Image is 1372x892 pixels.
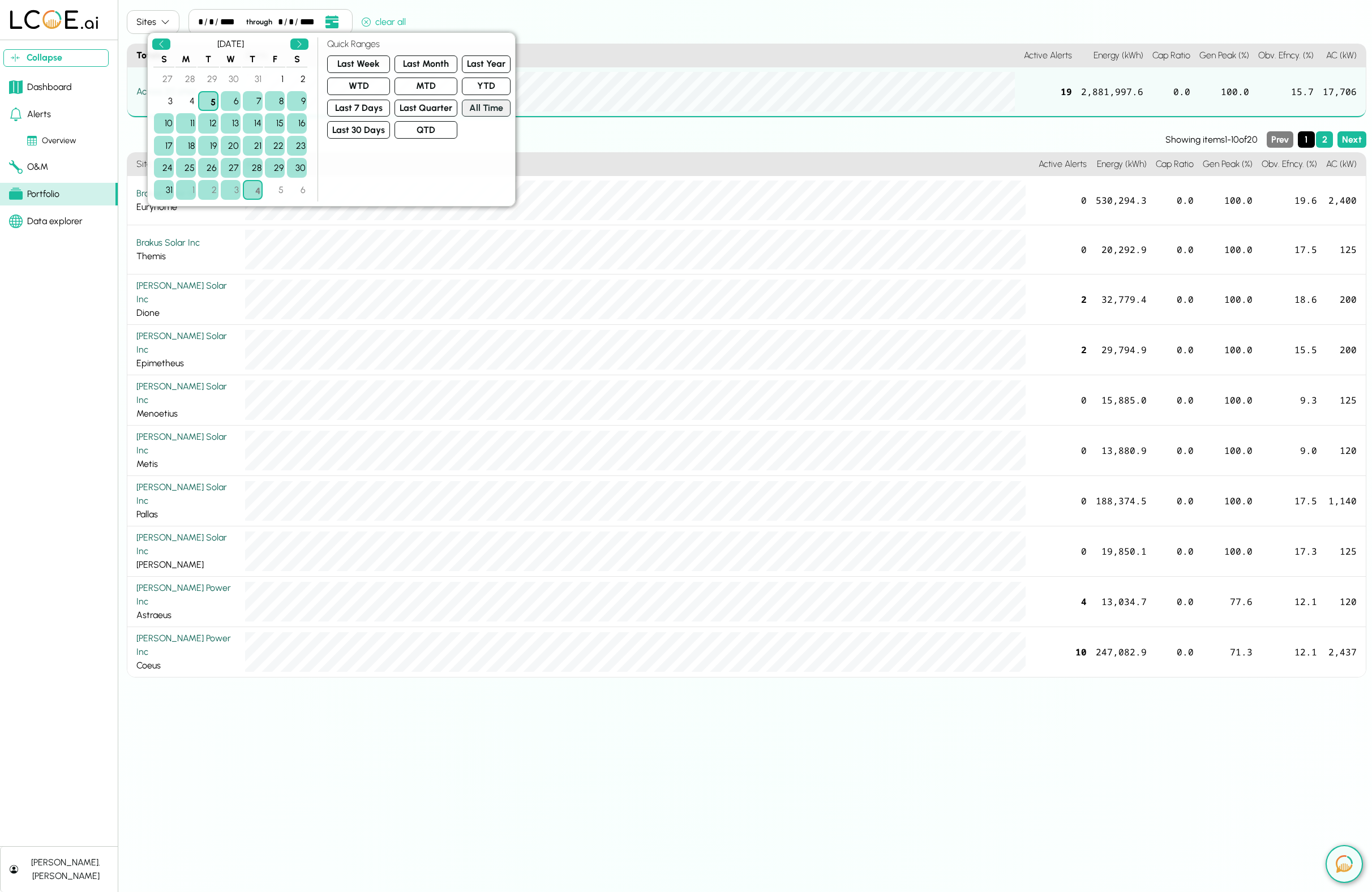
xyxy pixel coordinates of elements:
[1198,176,1257,225] div: 100.0
[136,279,236,320] div: Dione
[9,187,59,201] div: Portfolio
[136,531,236,558] div: [PERSON_NAME] Solar Inc
[395,100,457,117] button: Last Quarter
[1316,131,1333,148] button: Page 2
[1091,577,1151,627] div: 13,034.7
[1337,131,1366,148] button: Next
[327,78,390,95] button: WTD
[1322,275,1366,325] div: 200
[1322,153,1366,176] h4: AC (kW)
[1318,44,1366,67] h4: AC (kW)
[1091,176,1151,225] div: 530,294.3
[1148,67,1195,117] div: 0.0
[243,158,263,178] div: Thursday, August 28, 2025
[1151,426,1198,476] div: 0.0
[395,55,457,73] button: Last Month
[327,55,390,73] button: Last Week
[1322,627,1366,677] div: 2,437
[136,85,236,98] div: Across 20 sites
[1151,275,1198,325] div: 0.0
[1034,627,1091,677] div: 10
[127,153,241,176] h4: Site
[1019,67,1077,117] div: 19
[136,187,236,200] div: Brakus Solar Inc
[23,856,109,883] div: [PERSON_NAME].[PERSON_NAME]
[1195,67,1254,117] div: 100.0
[136,581,236,622] div: Astraeus
[1322,577,1366,627] div: 120
[462,78,511,95] button: YTD
[287,136,307,156] div: Saturday, August 23, 2025
[1151,176,1198,225] div: 0.0
[127,133,1258,147] div: Showing items 1 - 10 of 20
[198,15,203,29] div: month,
[27,135,76,147] div: Overview
[136,329,236,370] div: Epimetheus
[462,100,511,117] button: All Time
[1198,275,1257,325] div: 100.0
[1034,225,1091,275] div: 0
[1322,225,1366,275] div: 125
[265,91,285,111] div: Friday, August 8, 2025
[136,380,236,421] div: Menoetius
[221,113,241,133] div: Wednesday, August 13, 2025
[290,38,308,50] button: Next
[1091,275,1151,325] div: 32,779.4
[154,136,174,156] div: Sunday, August 17, 2025
[1034,375,1091,426] div: 0
[327,121,390,139] button: Last 30 Days
[1151,325,1198,375] div: 0.0
[9,108,51,121] div: Alerts
[1257,627,1322,677] div: 12.1
[295,15,298,29] div: /
[241,153,1034,176] h4: Alerts
[154,180,174,200] div: Sunday, August 31, 2025
[176,136,196,156] div: Monday, August 18, 2025
[1091,225,1151,275] div: 20,292.9
[287,91,307,111] div: Saturday, August 9, 2025
[1151,577,1198,627] div: 0.0
[1151,153,1198,176] h4: Cap Ratio
[1091,526,1151,577] div: 19,850.1
[327,100,390,117] button: Last 7 Days
[1148,44,1195,67] h4: Cap Ratio
[287,113,307,133] div: Saturday, August 16, 2025
[136,632,236,672] div: Coeus
[1322,476,1366,526] div: 1,140
[1267,131,1293,148] button: Previous
[1257,275,1322,325] div: 18.6
[1091,476,1151,526] div: 188,374.5
[462,55,511,73] button: Last Year
[221,158,241,178] div: Wednesday, August 27, 2025
[278,15,282,29] div: month,
[1151,375,1198,426] div: 0.0
[265,113,285,133] div: Friday, August 15, 2025
[136,632,236,659] div: [PERSON_NAME] Power Inc
[1195,44,1254,67] h4: Gen Peak (%)
[1257,476,1322,526] div: 17.5
[176,113,196,133] div: Monday, August 11, 2025
[198,52,218,67] th: T
[1034,176,1091,225] div: 0
[198,136,218,156] div: Tuesday, August 19, 2025
[1257,577,1322,627] div: 12.1
[221,180,241,200] div: Wednesday, September 3, 2025
[1322,426,1366,476] div: 120
[1257,325,1322,375] div: 15.5
[1198,627,1257,677] div: 71.3
[198,113,218,133] div: Tuesday, August 12, 2025
[1198,325,1257,375] div: 100.0
[198,158,218,178] div: Tuesday, August 26, 2025
[1198,577,1257,627] div: 77.6
[1198,153,1257,176] h4: Gen Peak (%)
[9,80,72,94] div: Dashboard
[1019,44,1077,67] h4: Active Alerts
[327,37,511,51] h4: Quick Ranges
[1034,577,1091,627] div: 4
[175,52,196,67] th: M
[198,180,218,200] div: Tuesday, September 2, 2025
[221,69,241,89] div: Wednesday, July 30, 2025
[243,113,263,133] div: Thursday, August 14, 2025
[265,180,285,200] div: Friday, September 5, 2025
[1091,153,1151,176] h4: Energy (kWh)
